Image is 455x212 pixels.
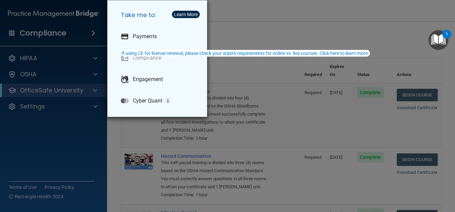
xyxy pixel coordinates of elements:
[446,34,448,43] div: 1
[174,12,198,17] div: Learn More
[115,49,202,67] a: Compliance
[115,6,202,24] h5: Take me to:
[133,76,163,83] p: Engagement
[429,30,448,50] button: Open Resource Center, 1 new notification
[115,70,202,89] a: Engagement
[172,11,200,18] button: Learn More
[115,91,202,110] a: Cyber Quant
[133,97,162,104] p: Cyber Quant
[121,51,369,56] div: If using CE for license renewal, please check your state's requirements for online vs. live cours...
[115,27,202,46] a: Payments
[133,33,157,40] p: Payments
[120,50,370,57] button: If using CE for license renewal, please check your state's requirements for online vs. live cours...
